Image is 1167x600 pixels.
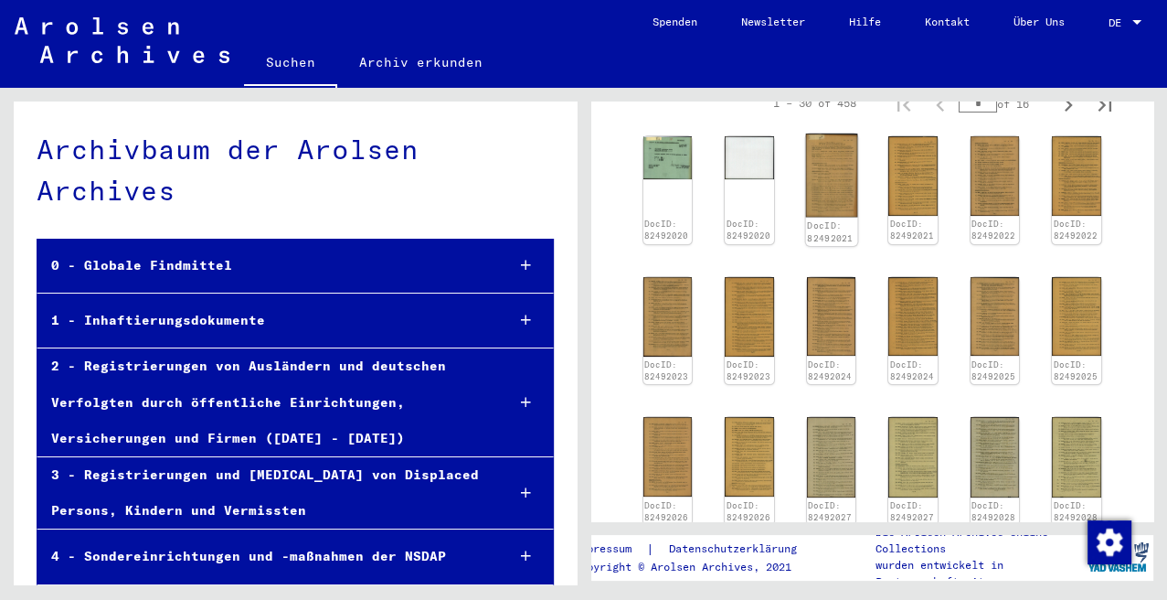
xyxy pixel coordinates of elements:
[37,539,491,574] div: 4 - Sondereinrichtungen und -maßnahmen der NSDAP
[37,348,491,456] div: 2 - Registrierungen von Ausländern und deutschen Verfolgten durch öffentliche Einrichtungen, Vers...
[886,85,922,122] button: First page
[890,500,934,523] a: DocID: 82492027
[922,85,959,122] button: Previous page
[808,359,852,382] a: DocID: 82492024
[888,136,938,215] img: 002.jpg
[807,277,856,356] img: 001.jpg
[971,136,1020,216] img: 001.jpg
[654,540,819,559] a: Datenschutzerklärung
[725,417,774,497] img: 002.jpg
[1054,500,1098,523] a: DocID: 82492028
[1084,534,1152,580] img: yv_logo.png
[727,359,770,382] a: DocID: 82492023
[643,277,693,357] img: 001.jpg
[875,557,1083,590] p: wurden entwickelt in Partnerschaft mit
[644,500,688,523] a: DocID: 82492026
[807,220,853,243] a: DocID: 82492021
[15,17,229,63] img: Arolsen_neg.svg
[644,359,688,382] a: DocID: 82492023
[888,417,938,498] img: 002.jpg
[725,277,774,357] img: 002.jpg
[1109,16,1129,29] span: DE
[1050,85,1087,122] button: Next page
[971,277,1020,357] img: 001.jpg
[574,540,646,559] a: Impressum
[971,219,1015,241] a: DocID: 82492022
[1087,520,1130,563] div: Zustimmung ändern
[1054,219,1098,241] a: DocID: 82492022
[1087,520,1131,564] img: Zustimmung ändern
[890,219,934,241] a: DocID: 82492021
[727,219,770,241] a: DocID: 82492020
[959,95,1050,112] div: of 16
[574,540,819,559] div: |
[643,417,693,496] img: 001.jpg
[1052,277,1101,357] img: 002.jpg
[727,500,770,523] a: DocID: 82492026
[1052,417,1101,498] img: 002.jpg
[574,559,819,575] p: Copyright © Arolsen Archives, 2021
[1052,136,1101,216] img: 002.jpg
[1087,85,1123,122] button: Last page
[1054,359,1098,382] a: DocID: 82492025
[643,136,693,179] img: 001.jpg
[805,134,856,217] img: 001.jpg
[37,457,491,529] div: 3 - Registrierungen und [MEDICAL_DATA] von Displaced Persons, Kindern und Vermissten
[644,219,688,241] a: DocID: 82492020
[875,524,1083,557] p: Die Arolsen Archives Online-Collections
[725,136,774,179] img: 002.jpg
[807,417,856,498] img: 001.jpg
[244,40,337,88] a: Suchen
[890,359,934,382] a: DocID: 82492024
[808,500,852,523] a: DocID: 82492027
[971,417,1020,498] img: 001.jpg
[37,129,554,211] div: Archivbaum der Arolsen Archives
[888,277,938,357] img: 002.jpg
[773,95,856,112] div: 1 – 30 of 458
[37,303,491,338] div: 1 - Inhaftierungsdokumente
[37,248,491,284] div: 0 - Globale Findmittel
[971,359,1015,382] a: DocID: 82492025
[971,500,1015,523] a: DocID: 82492028
[337,40,504,84] a: Archiv erkunden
